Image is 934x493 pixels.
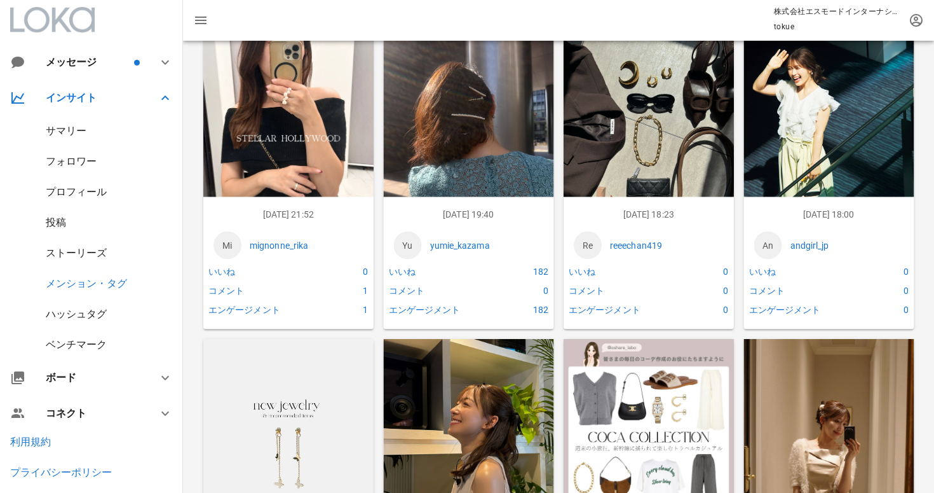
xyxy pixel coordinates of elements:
[744,27,914,242] img: 1481272529957663_18478838326079864_2125228523369287311_n.jpg
[564,27,734,252] img: 1481279545141477_18399438394143402_7149060084255774516_n.jpg
[386,261,496,281] div: いいね
[566,281,676,300] div: コメント
[46,407,142,419] div: コネクト
[394,207,544,221] p: [DATE] 19:40
[774,5,901,18] p: 株式会社エスモードインターナショナル
[496,300,551,319] div: 182
[676,281,731,300] div: 0
[10,466,112,478] a: プライバシーポリシー
[316,300,370,319] div: 1
[206,281,316,300] div: コメント
[747,300,856,319] div: エンゲージメント
[566,261,676,281] div: いいね
[206,300,316,319] div: エンゲージメント
[676,261,731,281] div: 0
[46,155,97,167] a: フォロワー
[206,261,316,281] div: いいね
[566,300,676,319] div: エンゲージメント
[134,60,140,66] span: バッジ
[790,238,904,252] a: andgirl_jp
[856,300,911,319] div: 0
[754,231,782,259] a: An
[46,247,107,259] a: ストーリーズ
[856,281,911,300] div: 0
[46,56,132,68] div: メッセージ
[213,231,241,259] a: Mi
[386,281,496,300] div: コメント
[747,281,856,300] div: コメント
[316,261,370,281] div: 0
[747,261,856,281] div: いいね
[46,277,127,289] a: メンション・タグ
[46,186,107,198] a: プロフィール
[46,371,142,384] div: ボード
[316,281,370,300] div: 1
[213,207,363,221] p: [DATE] 21:52
[394,231,422,259] a: Yu
[203,27,374,239] img: 1481341544099071_18292465030264526_904724406806921420_n.jpg
[496,281,551,300] div: 0
[574,207,724,221] p: [DATE] 18:23
[676,300,731,319] div: 0
[46,125,86,137] a: サマリー
[774,20,901,33] p: tokue
[384,27,554,254] img: 1481313546256259_18523173166005099_6616899943579981014_n.jpg
[250,238,363,252] a: mignonne_rika
[574,231,602,259] a: Re
[610,238,724,252] a: reeechan419
[46,308,107,320] a: ハッシュタグ
[10,436,51,448] a: 利用規約
[46,92,142,104] div: インサイト
[46,338,107,351] a: ベンチマーク
[496,261,551,281] div: 182
[46,216,66,228] a: 投稿
[386,300,496,319] div: エンゲージメント
[430,238,544,252] a: yumie_kazama
[754,207,904,221] p: [DATE] 18:00
[856,261,911,281] div: 0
